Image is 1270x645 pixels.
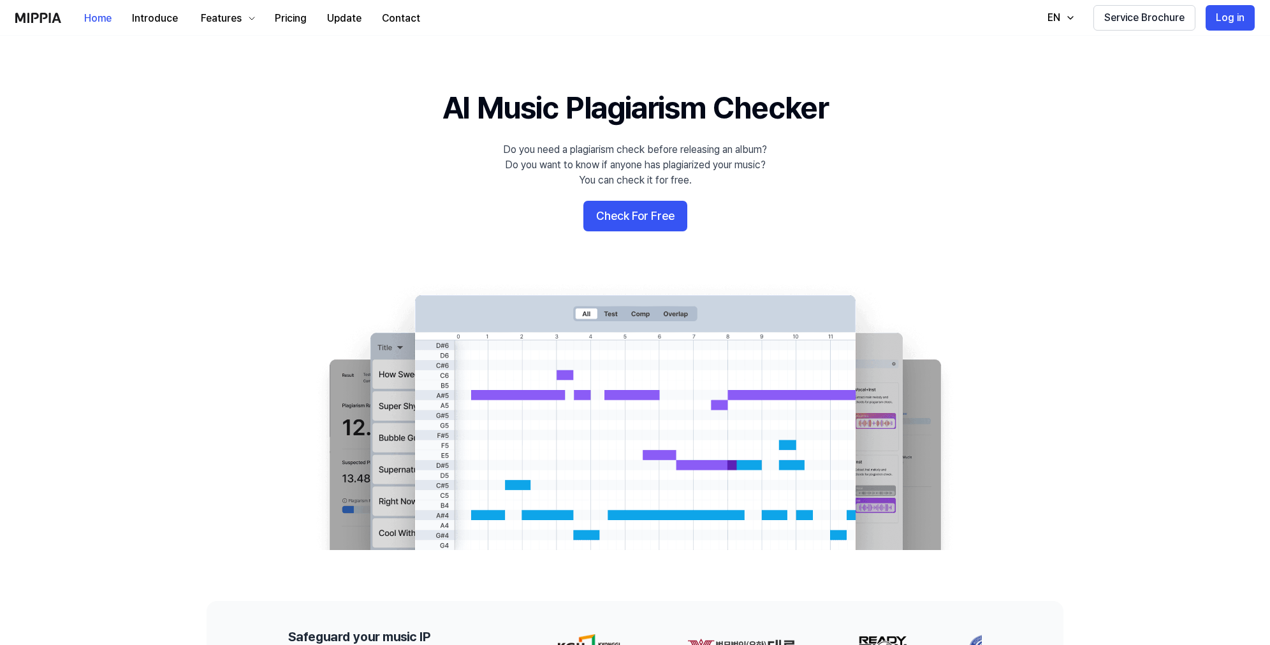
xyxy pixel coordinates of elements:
button: Features [188,6,265,31]
button: Service Brochure [1093,5,1195,31]
button: Home [74,6,122,31]
a: Update [317,1,372,36]
a: Home [74,1,122,36]
div: EN [1045,10,1063,25]
button: Introduce [122,6,188,31]
img: logo [15,13,61,23]
button: Check For Free [583,201,687,231]
div: Do you need a plagiarism check before releasing an album? Do you want to know if anyone has plagi... [503,142,767,188]
button: Pricing [265,6,317,31]
h1: AI Music Plagiarism Checker [442,87,828,129]
button: Contact [372,6,430,31]
button: Update [317,6,372,31]
div: Features [198,11,244,26]
button: EN [1035,5,1083,31]
img: main Image [303,282,967,550]
button: Log in [1206,5,1255,31]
